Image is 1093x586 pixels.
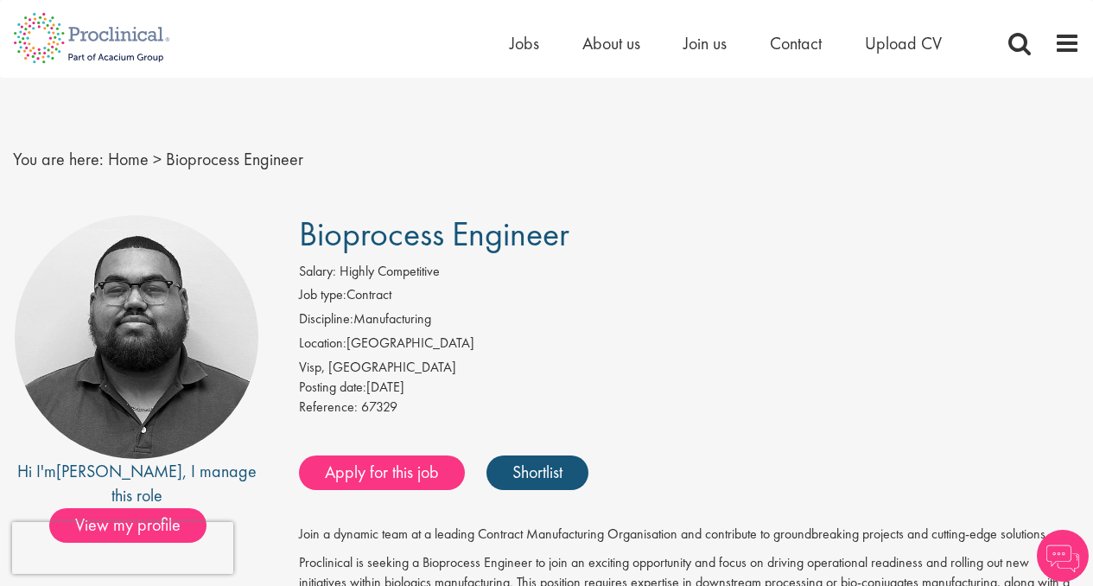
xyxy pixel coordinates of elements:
[15,215,258,459] img: imeage of recruiter Ashley Bennett
[299,398,358,417] label: Reference:
[166,148,303,170] span: Bioprocess Engineer
[56,460,182,482] a: [PERSON_NAME]
[299,378,366,396] span: Posting date:
[299,334,1080,358] li: [GEOGRAPHIC_DATA]
[153,148,162,170] span: >
[510,32,539,54] a: Jobs
[299,262,336,282] label: Salary:
[49,512,224,534] a: View my profile
[299,309,1080,334] li: Manufacturing
[486,455,588,490] a: Shortlist
[361,398,397,416] span: 67329
[299,378,1080,398] div: [DATE]
[299,358,1080,378] div: Visp, [GEOGRAPHIC_DATA]
[299,525,1080,545] p: Join a dynamic team at a leading Contract Manufacturing Organisation and contribute to groundbrea...
[108,148,149,170] a: breadcrumb link
[12,522,233,574] iframe: reCAPTCHA
[865,32,942,54] a: Upload CV
[299,285,346,305] label: Job type:
[299,285,1080,309] li: Contract
[13,459,260,508] div: Hi I'm , I manage this role
[13,148,104,170] span: You are here:
[340,262,440,280] span: Highly Competitive
[299,334,346,354] label: Location:
[683,32,727,54] a: Join us
[299,212,569,256] span: Bioprocess Engineer
[49,508,207,543] span: View my profile
[582,32,640,54] a: About us
[299,455,465,490] a: Apply for this job
[770,32,822,54] a: Contact
[1037,530,1089,582] img: Chatbot
[299,309,353,329] label: Discipline:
